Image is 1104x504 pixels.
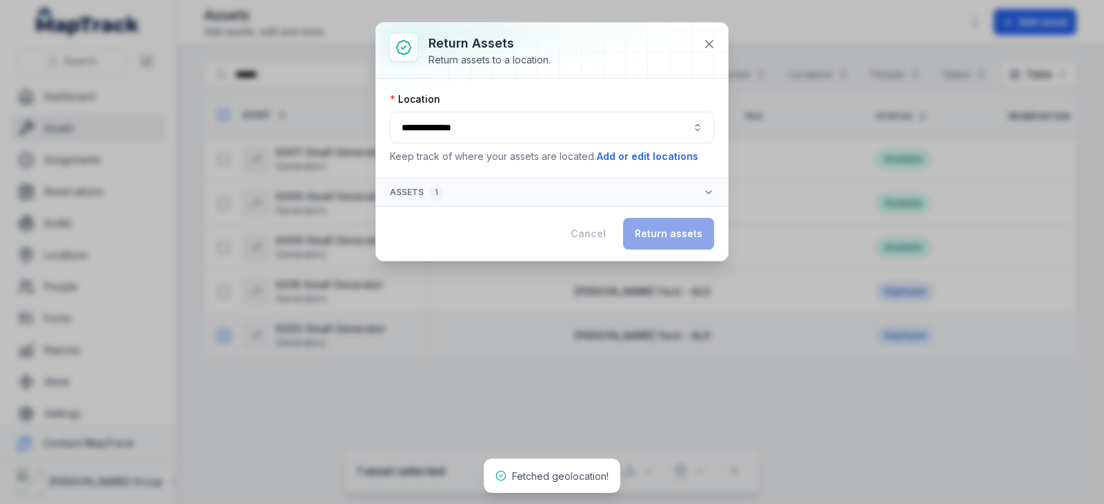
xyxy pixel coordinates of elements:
[596,149,699,164] button: Add or edit locations
[376,179,728,206] button: Assets1
[390,149,714,164] p: Keep track of where your assets are located.
[429,184,444,201] div: 1
[428,53,551,67] div: Return assets to a location.
[390,92,440,106] label: Location
[390,184,444,201] span: Assets
[428,34,551,53] h3: Return assets
[512,470,609,482] span: Fetched geolocation!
